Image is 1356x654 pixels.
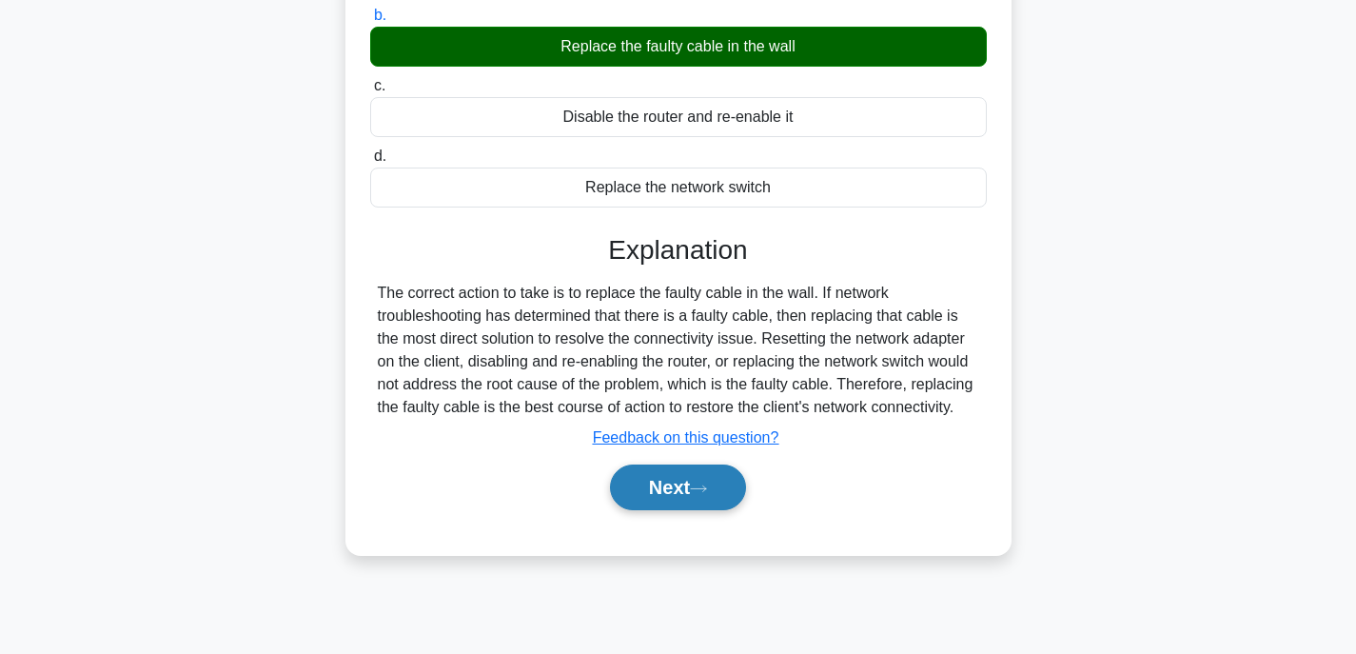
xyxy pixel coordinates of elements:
[374,7,386,23] span: b.
[593,429,779,446] a: Feedback on this question?
[370,168,987,208] div: Replace the network switch
[370,27,987,67] div: Replace the faulty cable in the wall
[370,97,987,137] div: Disable the router and re-enable it
[610,465,746,510] button: Next
[374,77,385,93] span: c.
[378,282,979,419] div: The correct action to take is to replace the faulty cable in the wall. If network troubleshooting...
[382,234,975,267] h3: Explanation
[374,148,386,164] span: d.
